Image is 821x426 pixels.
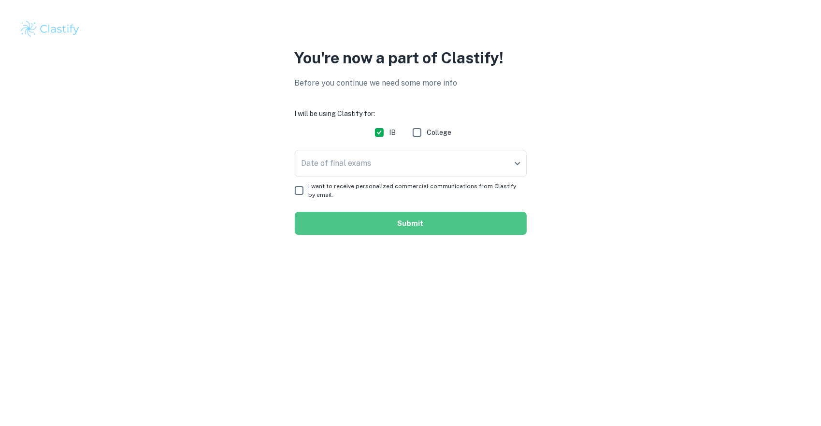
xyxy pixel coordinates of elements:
[427,127,451,138] span: College
[19,19,802,39] a: Clastify logo
[19,19,81,39] img: Clastify logo
[295,77,527,89] p: Before you continue we need some more info
[389,127,396,138] span: IB
[295,108,527,119] h6: I will be using Clastify for:
[309,182,519,199] span: I want to receive personalized commercial communications from Clastify by email.
[295,212,527,235] button: Submit
[295,46,527,70] p: You're now a part of Clastify!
